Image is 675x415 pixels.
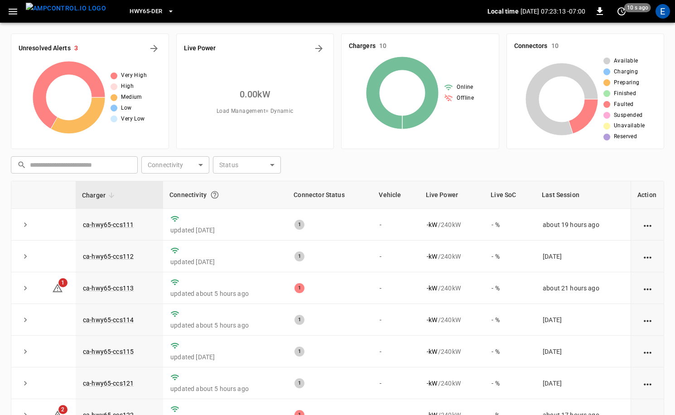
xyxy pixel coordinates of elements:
span: Unavailable [614,121,645,130]
h6: 10 [379,41,386,51]
button: Connection between the charger and our software. [207,187,223,203]
span: Load Management = Dynamic [217,107,294,116]
div: profile-icon [656,4,670,19]
h6: Live Power [184,43,216,53]
span: Finished [614,89,636,98]
td: - [372,336,419,367]
td: - [372,209,419,241]
td: [DATE] [535,336,631,367]
div: action cell options [642,284,653,293]
h6: Connectors [514,41,548,51]
h6: 0.00 kW [240,87,270,101]
th: Connector Status [287,181,372,209]
td: - [372,272,419,304]
p: updated about 5 hours ago [170,321,280,330]
span: Medium [121,93,142,102]
td: - [372,367,419,399]
td: - % [484,304,535,336]
p: - kW [427,347,437,356]
td: - % [484,367,535,399]
div: 1 [294,251,304,261]
p: Local time [487,7,519,16]
span: High [121,82,134,91]
span: Online [457,83,473,92]
td: [DATE] [535,304,631,336]
span: Reserved [614,132,637,141]
p: updated about 5 hours ago [170,289,280,298]
div: / 240 kW [427,347,477,356]
td: - [372,241,419,272]
span: Charging [614,68,638,77]
th: Vehicle [372,181,419,209]
div: / 240 kW [427,220,477,229]
th: Live Power [419,181,485,209]
span: Preparing [614,78,640,87]
p: updated [DATE] [170,257,280,266]
span: Very Low [121,115,145,124]
div: 1 [294,220,304,230]
span: Offline [457,94,474,103]
a: 1 [52,284,63,291]
p: - kW [427,220,437,229]
button: expand row [19,313,32,327]
p: - kW [427,379,437,388]
p: updated about 5 hours ago [170,384,280,393]
button: HWY65-DER [126,3,178,20]
span: 1 [58,278,67,287]
div: / 240 kW [427,379,477,388]
div: / 240 kW [427,315,477,324]
h6: 10 [551,41,559,51]
span: Charger [82,190,117,201]
button: Energy Overview [312,41,326,56]
p: - kW [427,284,437,293]
button: expand row [19,345,32,358]
a: ca-hwy65-ccs112 [83,253,134,260]
td: - % [484,241,535,272]
button: set refresh interval [614,4,629,19]
div: 1 [294,378,304,388]
a: ca-hwy65-ccs115 [83,348,134,355]
a: ca-hwy65-ccs113 [83,285,134,292]
h6: Chargers [349,41,376,51]
span: 2 [58,405,67,414]
a: ca-hwy65-ccs114 [83,316,134,323]
div: / 240 kW [427,252,477,261]
td: - % [484,272,535,304]
td: - % [484,209,535,241]
p: [DATE] 07:23:13 -07:00 [521,7,585,16]
span: Very High [121,71,147,80]
td: [DATE] [535,367,631,399]
div: / 240 kW [427,284,477,293]
div: action cell options [642,347,653,356]
div: 1 [294,315,304,325]
span: Faulted [614,100,634,109]
div: Connectivity [169,187,281,203]
td: about 19 hours ago [535,209,631,241]
h6: Unresolved Alerts [19,43,71,53]
div: action cell options [642,379,653,388]
th: Action [631,181,664,209]
td: - % [484,336,535,367]
p: updated [DATE] [170,352,280,362]
span: Low [121,104,131,113]
button: expand row [19,376,32,390]
button: expand row [19,218,32,232]
button: All Alerts [147,41,161,56]
td: [DATE] [535,241,631,272]
div: action cell options [642,315,653,324]
button: expand row [19,250,32,263]
p: updated [DATE] [170,226,280,235]
td: about 21 hours ago [535,272,631,304]
td: - [372,304,419,336]
span: HWY65-DER [130,6,162,17]
div: 1 [294,347,304,357]
div: 1 [294,283,304,293]
span: Suspended [614,111,643,120]
p: - kW [427,315,437,324]
img: ampcontrol.io logo [26,3,106,14]
a: ca-hwy65-ccs111 [83,221,134,228]
span: 10 s ago [624,3,651,12]
div: action cell options [642,220,653,229]
span: Available [614,57,638,66]
h6: 3 [74,43,78,53]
